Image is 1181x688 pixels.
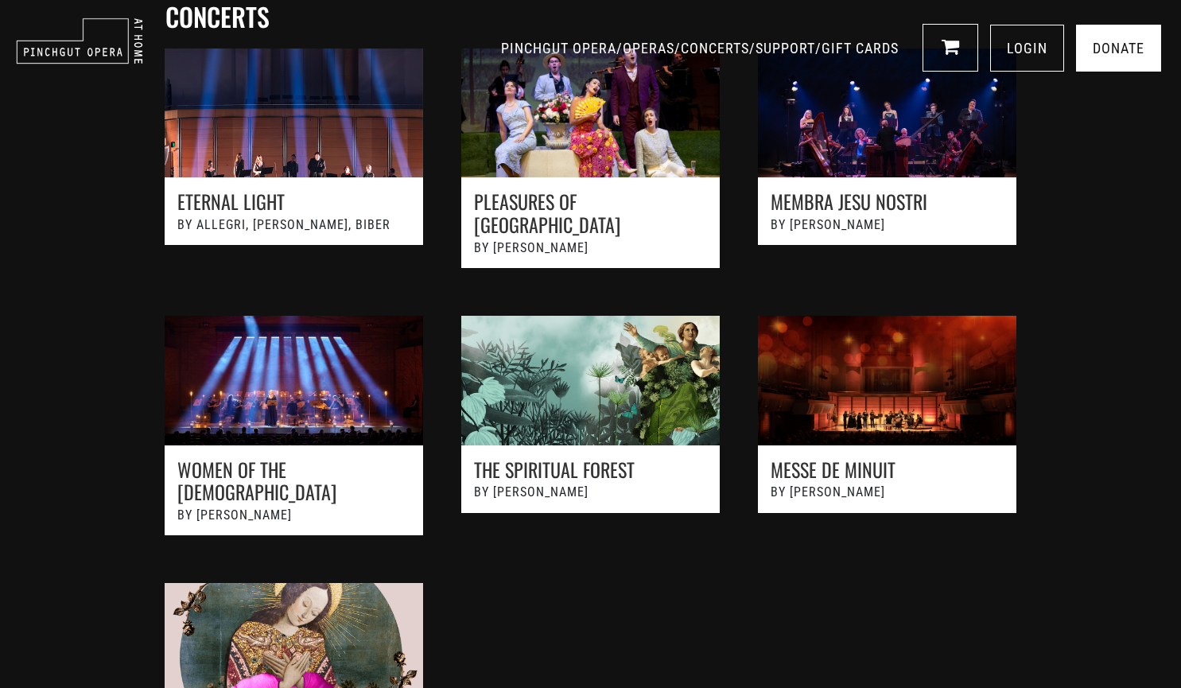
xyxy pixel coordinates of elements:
[501,40,903,56] span: / / / /
[756,40,815,56] a: SUPPORT
[822,40,899,56] a: GIFT CARDS
[1076,25,1161,72] a: Donate
[990,25,1064,72] a: LOGIN
[681,40,749,56] a: CONCERTS
[501,40,616,56] a: PINCHGUT OPERA
[16,17,143,64] img: pinchgut_at_home_negative_logo.svg
[623,40,674,56] a: OPERAS
[165,2,1024,32] h2: concerts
